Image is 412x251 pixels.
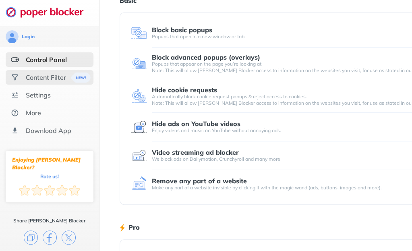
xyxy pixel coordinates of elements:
[131,176,147,192] img: feature icon
[43,230,57,245] img: facebook.svg
[71,73,91,83] img: menuBanner.svg
[22,33,35,40] div: Login
[152,149,239,156] div: Video streaming ad blocker
[26,56,67,64] div: Control Panel
[26,109,41,117] div: More
[152,120,240,127] div: Hide ads on YouTube videos
[13,218,86,224] div: Share [PERSON_NAME] Blocker
[6,6,92,18] img: logo-webpage.svg
[152,177,247,185] div: Remove any part of a website
[131,147,147,164] img: feature icon
[26,91,51,99] div: Settings
[11,91,19,99] img: settings.svg
[40,174,59,178] div: Rate us!
[128,222,140,232] h1: Pro
[11,127,19,135] img: download-app.svg
[152,26,212,33] div: Block basic popups
[11,109,19,117] img: about.svg
[120,223,125,232] img: lighting bolt
[6,30,19,43] img: avatar.svg
[62,230,76,245] img: x.svg
[24,230,38,245] img: copy.svg
[12,156,87,171] div: Enjoying [PERSON_NAME] Blocker?
[26,127,71,135] div: Download App
[131,25,147,41] img: feature icon
[26,73,66,81] div: Content Filter
[11,56,19,64] img: features-selected.svg
[131,119,147,135] img: feature icon
[152,86,217,93] div: Hide cookie requests
[11,73,19,81] img: social.svg
[131,56,147,72] img: feature icon
[131,88,147,104] img: feature icon
[152,54,260,61] div: Block advanced popups (overlays)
